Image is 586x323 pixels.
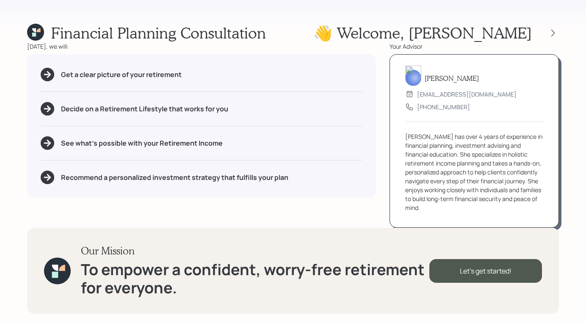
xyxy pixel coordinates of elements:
h1: 👋 Welcome , [PERSON_NAME] [313,24,532,42]
div: Your Advisor [390,42,559,51]
h1: To empower a confident, worry-free retirement for everyone. [81,260,429,297]
h5: Recommend a personalized investment strategy that fulfills your plan [61,174,288,182]
h5: Decide on a Retirement Lifestyle that works for you [61,105,228,113]
div: [EMAIL_ADDRESS][DOMAIN_NAME] [417,90,517,99]
h5: See what's possible with your Retirement Income [61,139,223,147]
div: [DATE], we will: [27,42,376,51]
h1: Financial Planning Consultation [51,24,266,42]
div: Let's get started! [429,259,542,283]
h5: Get a clear picture of your retirement [61,71,182,79]
h3: Our Mission [81,245,429,257]
div: [PHONE_NUMBER] [417,102,470,111]
h5: [PERSON_NAME] [425,74,479,82]
div: [PERSON_NAME] has over 4 years of experience in financial planning, investment advising and finan... [405,132,543,212]
img: aleksandra-headshot.png [405,66,421,86]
